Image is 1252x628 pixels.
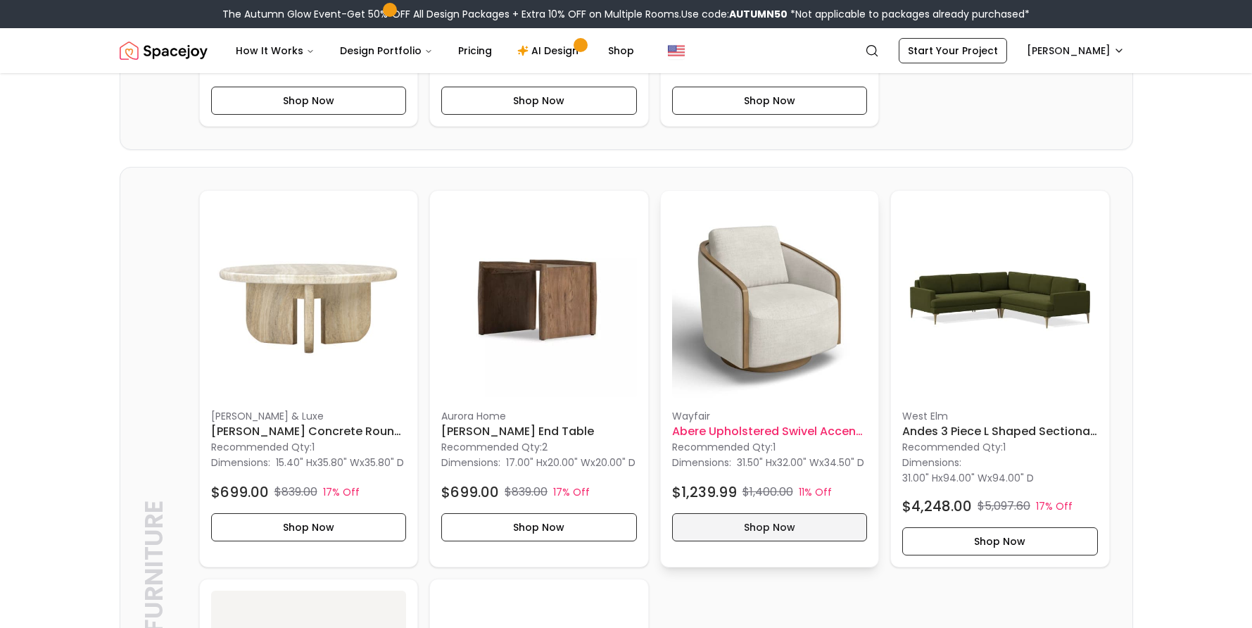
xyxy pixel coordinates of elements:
p: Recommended Qty: 1 [211,440,407,454]
h6: Abere Upholstered Swivel Accent Chair [672,423,868,440]
p: Dimensions: [672,454,731,471]
h4: $1,239.99 [672,482,737,502]
span: 15.40" H [276,456,312,470]
h6: Andes 3 Piece L Shaped Sectional 94" [902,423,1098,440]
div: Haile End Table [429,190,649,567]
span: 20.00" W [548,456,590,470]
h4: $699.00 [211,482,269,502]
span: *Not applicable to packages already purchased* [788,7,1030,21]
button: Shop Now [672,87,868,115]
img: Andes 3 Piece L Shaped Sectional 94" image [902,202,1098,398]
div: The Autumn Glow Event-Get 50% OFF All Design Packages + Extra 10% OFF on Multiple Rooms. [222,7,1030,21]
p: Recommended Qty: 2 [441,440,637,454]
p: Dimensions: [211,454,270,471]
p: Dimensions: [902,454,961,471]
b: AUTUMN50 [729,7,788,21]
a: Andes 3 Piece L Shaped Sectional 94" imageWest ElmAndes 3 Piece L Shaped Sectional 94"Recommended... [890,190,1110,567]
p: $1,400.00 [742,484,793,501]
span: 34.50" D [824,456,864,470]
p: Wayfair [672,409,868,423]
p: x x [902,471,1034,485]
p: x x [737,456,864,470]
p: 11% Off [799,485,832,499]
img: Spacejoy Logo [120,37,208,65]
p: 17% Off [1036,499,1073,513]
p: Dimensions: [441,454,500,471]
button: Design Portfolio [329,37,444,65]
span: 31.00" H [902,471,938,485]
h6: [PERSON_NAME] Concrete Round Coffee Table [211,423,407,440]
p: $839.00 [505,484,548,501]
p: 17% Off [323,485,360,499]
span: 94.00" W [943,471,987,485]
div: Andes 3 Piece L Shaped Sectional 94" [890,190,1110,567]
button: Shop Now [441,87,637,115]
button: Shop Now [672,513,868,541]
p: x x [506,456,636,470]
span: 32.00" W [777,456,819,470]
h4: $699.00 [441,482,499,502]
button: Shop Now [211,87,407,115]
p: Recommended Qty: 1 [902,440,1098,454]
div: Abere Upholstered Swivel Accent Chair [660,190,880,567]
p: Recommended Qty: 1 [672,440,868,454]
p: West Elm [902,409,1098,423]
p: [PERSON_NAME] & Luxe [211,409,407,423]
p: $839.00 [274,484,317,501]
span: 35.80" D [365,456,404,470]
p: Aurora Home [441,409,637,423]
a: Spacejoy [120,37,208,65]
img: Haile End Table image [441,202,637,398]
h4: $4,248.00 [902,496,972,516]
button: Shop Now [211,513,407,541]
div: Ashley Concrete Round Coffee Table [199,190,419,567]
button: Shop Now [441,513,637,541]
p: $5,097.60 [978,498,1030,515]
p: 17% Off [553,485,590,499]
a: Abere Upholstered Swivel Accent Chair imageWayfairAbere Upholstered Swivel Accent ChairRecommende... [660,190,880,567]
span: 17.00" H [506,456,543,470]
h6: [PERSON_NAME] End Table [441,423,637,440]
a: Pricing [447,37,503,65]
button: How It Works [225,37,326,65]
button: [PERSON_NAME] [1018,38,1133,63]
span: Use code: [681,7,788,21]
a: Ashley Concrete Round Coffee Table image[PERSON_NAME] & Luxe[PERSON_NAME] Concrete Round Coffee T... [199,190,419,567]
img: Ashley Concrete Round Coffee Table image [211,202,407,398]
p: x x [276,456,404,470]
span: 20.00" D [595,456,636,470]
a: Haile End Table imageAurora Home[PERSON_NAME] End TableRecommended Qty:2Dimensions:17.00" Hx20.00... [429,190,649,567]
nav: Global [120,28,1133,73]
a: AI Design [506,37,594,65]
a: Start Your Project [899,38,1007,63]
span: 35.80" W [317,456,360,470]
img: Abere Upholstered Swivel Accent Chair image [672,202,868,398]
span: 94.00" D [992,471,1034,485]
img: United States [668,42,685,59]
a: Shop [597,37,645,65]
nav: Main [225,37,645,65]
span: 31.50" H [737,456,772,470]
button: Shop Now [902,527,1098,555]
